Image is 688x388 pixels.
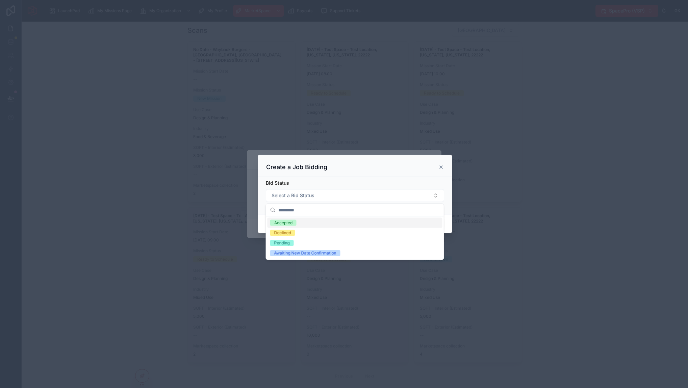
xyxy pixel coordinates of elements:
div: Accepted [274,220,292,226]
span: Select a Bid Status [272,192,314,199]
div: Declined [274,230,291,236]
span: Bid Status [266,180,289,186]
div: Awaiting New Date Confirmation [274,250,336,256]
h3: Create a Job Bidding [266,163,327,171]
div: Pending [274,240,290,246]
div: Suggestions [266,216,444,260]
button: Select Button [266,189,444,202]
